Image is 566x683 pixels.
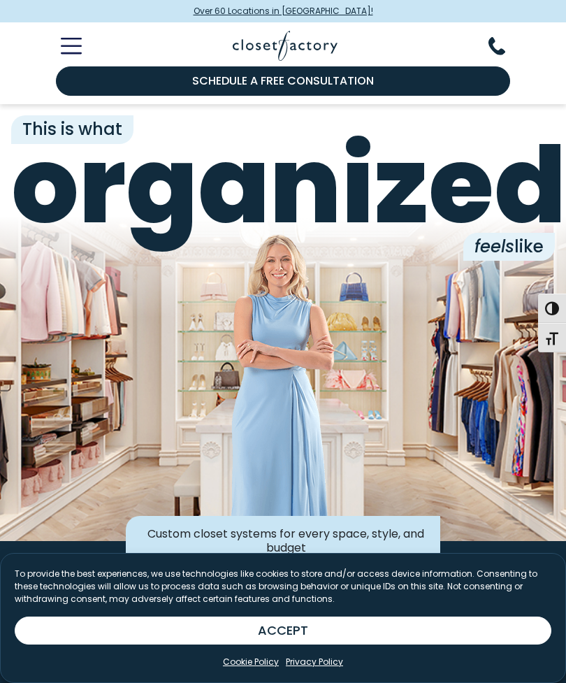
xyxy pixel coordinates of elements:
[474,234,514,259] i: feels
[233,31,338,61] img: Closet Factory Logo
[15,568,551,605] p: To provide the best experiences, we use technologies like cookies to store and/or access device i...
[56,66,510,96] a: Schedule a Free Consultation
[538,294,566,323] button: Toggle High Contrast
[223,656,279,668] a: Cookie Policy
[15,617,551,645] button: ACCEPT
[463,233,555,261] span: like
[11,133,555,238] span: organized
[126,516,440,566] div: Custom closet systems for every space, style, and budget
[538,323,566,352] button: Toggle Font size
[286,656,343,668] a: Privacy Policy
[44,38,82,55] button: Toggle Mobile Menu
[194,5,373,17] span: Over 60 Locations in [GEOGRAPHIC_DATA]!
[488,37,522,55] button: Phone Number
